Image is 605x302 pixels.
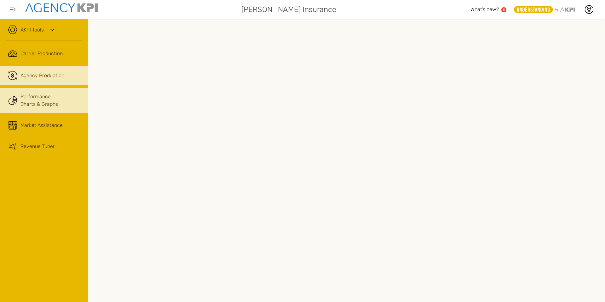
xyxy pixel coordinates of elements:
span: Market Assistance [20,122,63,129]
img: agencykpi-logo-550x69-2d9e3fa8.png [25,3,98,12]
span: What’s new? [470,6,499,12]
span: [PERSON_NAME] Insurance [241,4,336,15]
span: Carrier Production [20,50,63,57]
a: AKPI Tools [20,26,44,34]
text: 5 [503,8,505,11]
a: 5 [501,7,506,12]
span: Revenue Tuner [20,143,55,150]
span: Agency Production [20,72,64,79]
